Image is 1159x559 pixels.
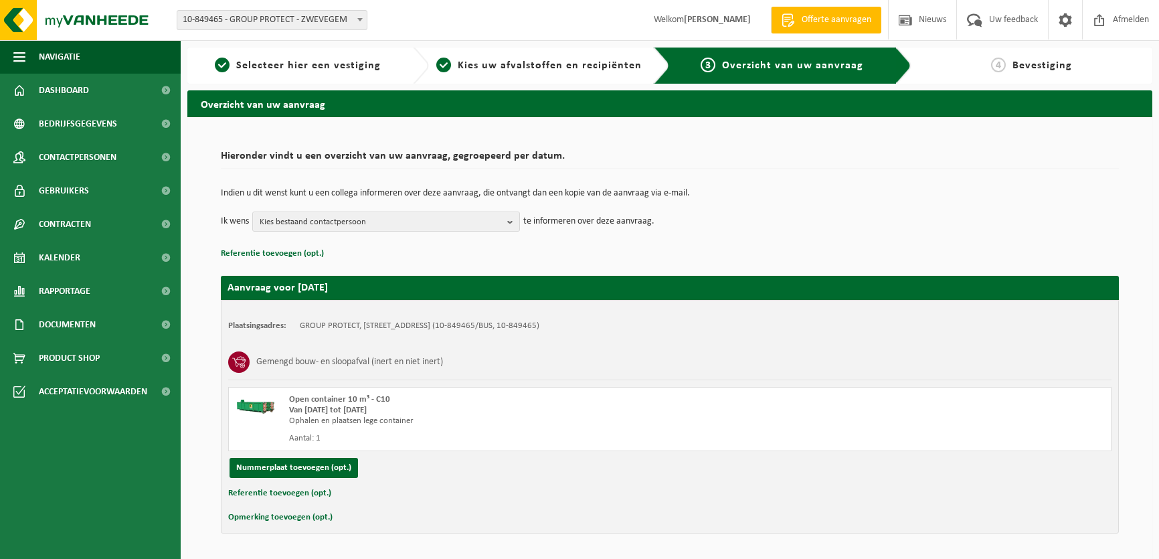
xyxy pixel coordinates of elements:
[684,15,751,25] strong: [PERSON_NAME]
[236,60,381,71] span: Selecteer hier een vestiging
[39,208,91,241] span: Contracten
[228,321,286,330] strong: Plaatsingsadres:
[177,11,367,29] span: 10-849465 - GROUP PROTECT - ZWEVEGEM
[177,10,367,30] span: 10-849465 - GROUP PROTECT - ZWEVEGEM
[39,40,80,74] span: Navigatie
[991,58,1006,72] span: 4
[215,58,230,72] span: 1
[228,509,333,526] button: Opmerking toevoegen (opt.)
[252,212,520,232] button: Kies bestaand contactpersoon
[256,351,443,373] h3: Gemengd bouw- en sloopafval (inert en niet inert)
[436,58,644,74] a: 2Kies uw afvalstoffen en recipiënten
[39,174,89,208] span: Gebruikers
[436,58,451,72] span: 2
[187,90,1152,116] h2: Overzicht van uw aanvraag
[194,58,402,74] a: 1Selecteer hier een vestiging
[39,341,100,375] span: Product Shop
[39,375,147,408] span: Acceptatievoorwaarden
[39,274,90,308] span: Rapportage
[701,58,715,72] span: 3
[1012,60,1072,71] span: Bevestiging
[289,433,723,444] div: Aantal: 1
[221,245,324,262] button: Referentie toevoegen (opt.)
[228,485,331,502] button: Referentie toevoegen (opt.)
[39,241,80,274] span: Kalender
[260,212,502,232] span: Kies bestaand contactpersoon
[221,189,1119,198] p: Indien u dit wenst kunt u een collega informeren over deze aanvraag, die ontvangt dan een kopie v...
[458,60,642,71] span: Kies uw afvalstoffen en recipiënten
[39,107,117,141] span: Bedrijfsgegevens
[39,74,89,107] span: Dashboard
[236,394,276,414] img: HK-XC-10-GN-00.png
[289,416,723,426] div: Ophalen en plaatsen lege container
[221,151,1119,169] h2: Hieronder vindt u een overzicht van uw aanvraag, gegroepeerd per datum.
[289,395,390,404] span: Open container 10 m³ - C10
[230,458,358,478] button: Nummerplaat toevoegen (opt.)
[228,283,328,293] strong: Aanvraag voor [DATE]
[300,321,539,331] td: GROUP PROTECT, [STREET_ADDRESS] (10-849465/BUS, 10-849465)
[221,212,249,232] p: Ik wens
[798,13,875,27] span: Offerte aanvragen
[523,212,654,232] p: te informeren over deze aanvraag.
[39,308,96,341] span: Documenten
[39,141,116,174] span: Contactpersonen
[722,60,863,71] span: Overzicht van uw aanvraag
[771,7,881,33] a: Offerte aanvragen
[289,406,367,414] strong: Van [DATE] tot [DATE]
